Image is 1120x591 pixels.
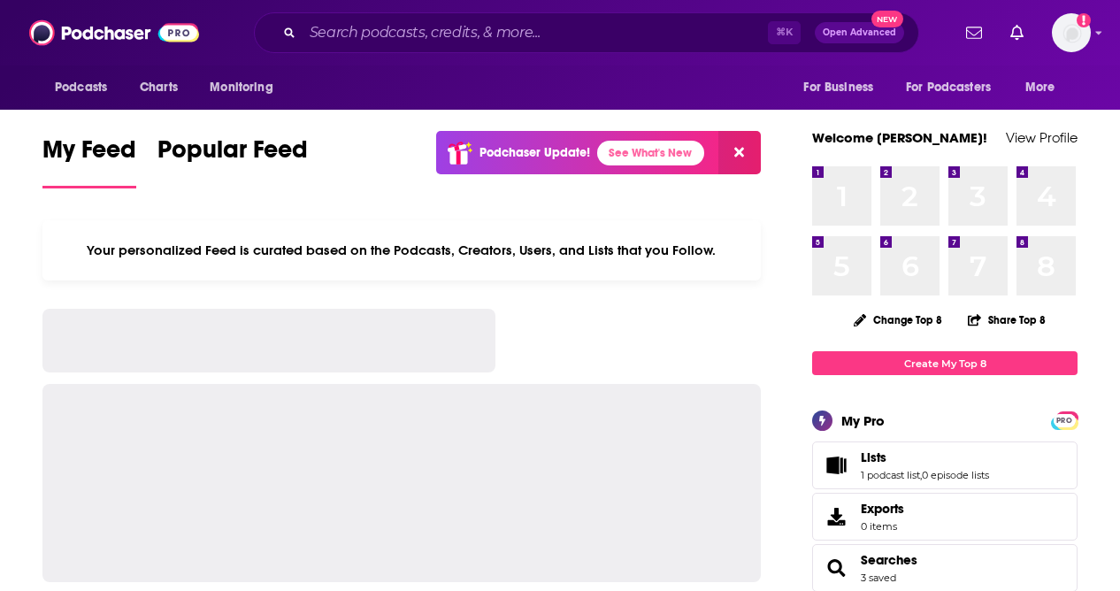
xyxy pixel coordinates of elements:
span: Exports [861,501,904,517]
a: 0 episode lists [922,469,989,481]
button: Show profile menu [1052,13,1091,52]
a: View Profile [1006,129,1078,146]
a: 1 podcast list [861,469,920,481]
div: My Pro [841,412,885,429]
span: For Podcasters [906,75,991,100]
img: User Profile [1052,13,1091,52]
button: open menu [42,71,130,104]
span: Open Advanced [823,28,896,37]
a: My Feed [42,134,136,188]
span: Charts [140,75,178,100]
span: For Business [803,75,873,100]
a: Charts [128,71,188,104]
span: My Feed [42,134,136,175]
span: , [920,469,922,481]
span: Lists [812,441,1078,489]
button: open menu [1013,71,1078,104]
p: Podchaser Update! [479,145,590,160]
a: See What's New [597,141,704,165]
span: Monitoring [210,75,272,100]
button: Share Top 8 [967,303,1047,337]
a: Lists [861,449,989,465]
span: Lists [861,449,886,465]
div: Your personalized Feed is curated based on the Podcasts, Creators, Users, and Lists that you Follow. [42,220,761,280]
a: Welcome [PERSON_NAME]! [812,129,987,146]
a: PRO [1054,413,1075,426]
a: Create My Top 8 [812,351,1078,375]
span: More [1025,75,1055,100]
div: Search podcasts, credits, & more... [254,12,919,53]
a: Searches [861,552,917,568]
span: PRO [1054,414,1075,427]
button: open menu [791,71,895,104]
span: Popular Feed [157,134,308,175]
a: Show notifications dropdown [1003,18,1031,48]
a: 3 saved [861,572,896,584]
a: Show notifications dropdown [959,18,989,48]
svg: Add a profile image [1077,13,1091,27]
a: Searches [818,556,854,580]
input: Search podcasts, credits, & more... [303,19,768,47]
a: Exports [812,493,1078,541]
img: Podchaser - Follow, Share and Rate Podcasts [29,16,199,50]
span: Exports [818,504,854,529]
span: Podcasts [55,75,107,100]
button: open menu [894,71,1016,104]
button: open menu [197,71,295,104]
button: Change Top 8 [843,309,953,331]
a: Lists [818,453,854,478]
span: New [871,11,903,27]
span: Logged in as camsdkc [1052,13,1091,52]
span: ⌘ K [768,21,801,44]
span: 0 items [861,520,904,533]
a: Popular Feed [157,134,308,188]
button: Open AdvancedNew [815,22,904,43]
